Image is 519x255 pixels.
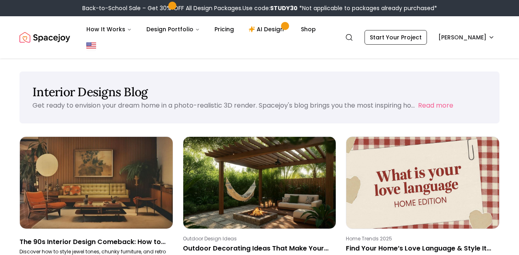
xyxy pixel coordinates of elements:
[19,16,500,58] nav: Global
[183,244,333,253] p: Outdoor Decorating Ideas That Make Your Space Feel Straight Out of a Movie
[365,30,427,45] a: Start Your Project
[183,236,333,242] p: Outdoor Design Ideas
[82,4,437,12] div: Back-to-School Sale – Get 30% OFF All Design Packages.
[208,21,240,37] a: Pricing
[32,84,487,99] h1: Interior Designs Blog
[242,4,298,12] span: Use code:
[19,237,170,247] p: The 90s Interior Design Comeback: How to Bring Retro Cool into Your Home in [DATE]
[32,101,415,110] p: Get ready to envision your dream home in a photo-realistic 3D render. Spacejoy's blog brings you ...
[270,4,298,12] b: STUDY30
[346,244,496,253] p: Find Your Home’s Love Language & Style It Like a Pro
[80,21,138,37] button: How It Works
[418,101,453,110] button: Read more
[183,137,336,229] img: Outdoor Decorating Ideas That Make Your Space Feel Straight Out of a Movie
[294,21,322,37] a: Shop
[346,236,496,242] p: Home Trends 2025
[19,29,70,45] img: Spacejoy Logo
[19,29,70,45] a: Spacejoy
[86,41,96,50] img: United States
[242,21,293,37] a: AI Design
[433,30,500,45] button: [PERSON_NAME]
[20,137,173,229] img: The 90s Interior Design Comeback: How to Bring Retro Cool into Your Home in 2025
[140,21,206,37] button: Design Portfolio
[80,21,322,37] nav: Main
[298,4,437,12] span: *Not applicable to packages already purchased*
[346,137,499,229] img: Find Your Home’s Love Language & Style It Like a Pro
